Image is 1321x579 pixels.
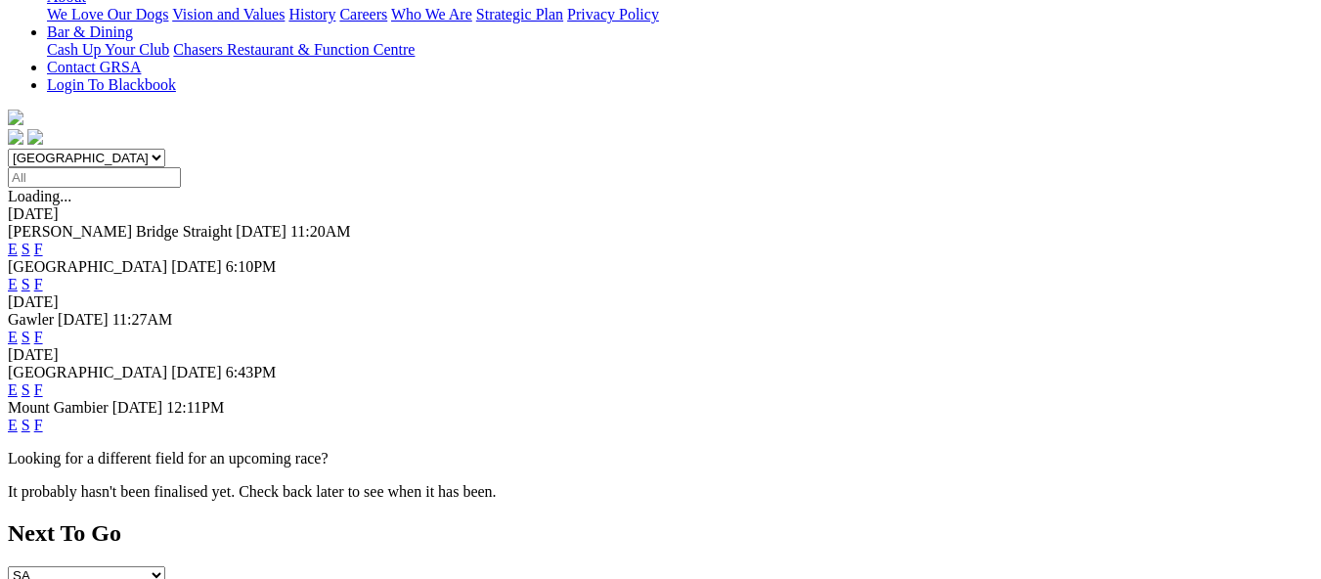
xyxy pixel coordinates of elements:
a: S [22,329,30,345]
span: [GEOGRAPHIC_DATA] [8,258,167,275]
div: [DATE] [8,205,1313,223]
a: S [22,417,30,433]
span: [PERSON_NAME] Bridge Straight [8,223,232,240]
img: twitter.svg [27,129,43,145]
a: F [34,417,43,433]
a: S [22,381,30,398]
a: Contact GRSA [47,59,141,75]
span: [DATE] [58,311,109,328]
span: [DATE] [236,223,286,240]
span: [DATE] [112,399,163,416]
a: F [34,381,43,398]
a: F [34,241,43,257]
a: E [8,329,18,345]
span: [DATE] [171,364,222,380]
a: E [8,276,18,292]
a: Login To Blackbook [47,76,176,93]
a: Privacy Policy [567,6,659,22]
a: F [34,276,43,292]
a: E [8,417,18,433]
span: Mount Gambier [8,399,109,416]
span: 11:20AM [290,223,351,240]
span: 11:27AM [112,311,173,328]
img: facebook.svg [8,129,23,145]
a: S [22,276,30,292]
h2: Next To Go [8,520,1313,547]
img: logo-grsa-white.png [8,110,23,125]
p: Looking for a different field for an upcoming race? [8,450,1313,468]
span: Gawler [8,311,54,328]
span: 6:43PM [226,364,277,380]
div: About [47,6,1313,23]
input: Select date [8,167,181,188]
span: Loading... [8,188,71,204]
a: Vision and Values [172,6,285,22]
div: [DATE] [8,346,1313,364]
a: History [288,6,335,22]
a: E [8,241,18,257]
div: [DATE] [8,293,1313,311]
a: Bar & Dining [47,23,133,40]
div: Bar & Dining [47,41,1313,59]
a: Careers [339,6,387,22]
span: [GEOGRAPHIC_DATA] [8,364,167,380]
span: 12:11PM [166,399,224,416]
a: Who We Are [391,6,472,22]
a: We Love Our Dogs [47,6,168,22]
a: Strategic Plan [476,6,563,22]
partial: It probably hasn't been finalised yet. Check back later to see when it has been. [8,483,497,500]
span: 6:10PM [226,258,277,275]
a: E [8,381,18,398]
a: Chasers Restaurant & Function Centre [173,41,415,58]
a: F [34,329,43,345]
a: S [22,241,30,257]
a: Cash Up Your Club [47,41,169,58]
span: [DATE] [171,258,222,275]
